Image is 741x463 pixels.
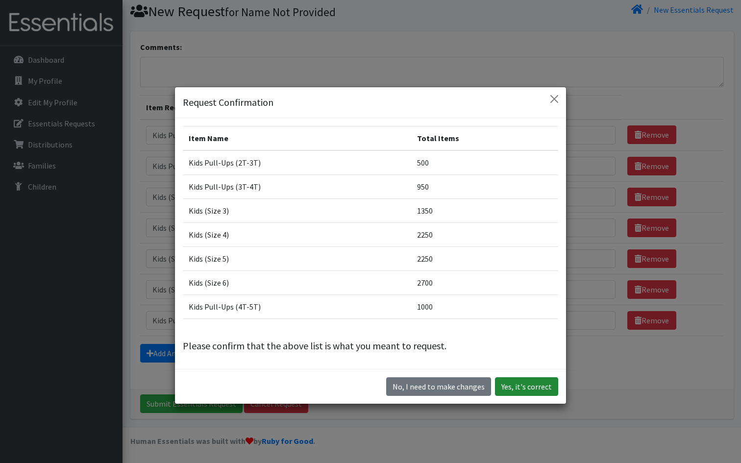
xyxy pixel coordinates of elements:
h5: Request Confirmation [183,95,273,110]
td: 2250 [411,246,558,270]
button: No I need to make changes [386,377,491,396]
td: 1350 [411,198,558,222]
td: 950 [411,174,558,198]
td: 2250 [411,222,558,246]
td: 2700 [411,270,558,294]
button: Close [546,91,562,107]
th: Total Items [411,126,558,150]
td: 1000 [411,294,558,318]
th: Item Name [183,126,411,150]
td: Kids (Size 6) [183,270,411,294]
td: Kids Pull-Ups (3T-4T) [183,174,411,198]
td: Kids (Size 4) [183,222,411,246]
button: Yes, it's correct [495,377,558,396]
td: 500 [411,150,558,175]
td: Kids (Size 3) [183,198,411,222]
td: Kids Pull-Ups (4T-5T) [183,294,411,318]
td: Kids Pull-Ups (2T-3T) [183,150,411,175]
td: Kids (Size 5) [183,246,411,270]
p: Please confirm that the above list is what you meant to request. [183,339,558,353]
